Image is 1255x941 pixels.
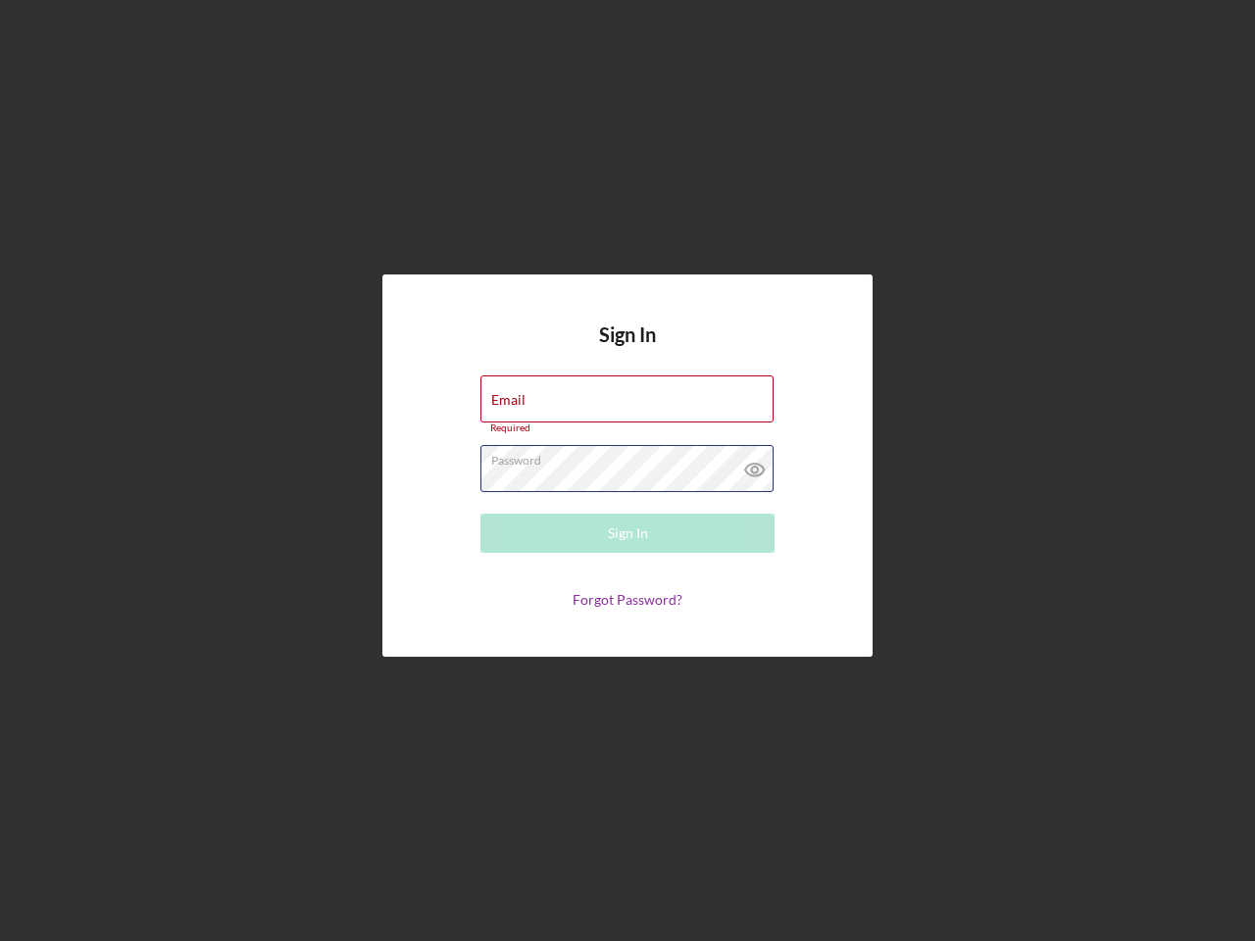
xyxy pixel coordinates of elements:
label: Password [491,446,774,468]
div: Sign In [608,514,648,553]
div: Required [480,422,775,434]
button: Sign In [480,514,775,553]
h4: Sign In [599,323,656,375]
a: Forgot Password? [573,591,682,608]
label: Email [491,392,526,408]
